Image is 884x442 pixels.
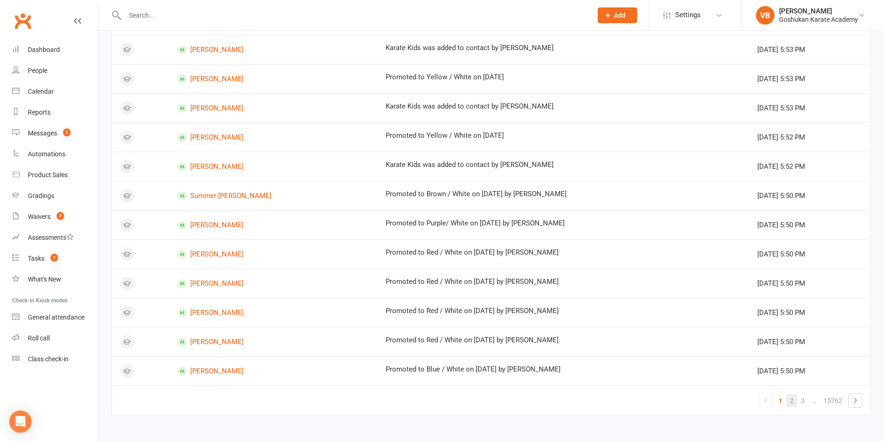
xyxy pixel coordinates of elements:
[386,219,741,227] div: Promoted to Purple/ White on [DATE] by [PERSON_NAME]
[11,9,34,32] a: Clubworx
[12,248,98,269] a: Tasks 1
[28,314,84,321] div: General attendance
[28,234,74,241] div: Assessments
[797,394,808,407] a: 3
[757,221,862,229] div: [DATE] 5:50 PM
[757,75,862,83] div: [DATE] 5:53 PM
[757,104,862,112] div: [DATE] 5:53 PM
[28,192,54,199] div: Gradings
[63,128,71,136] span: 1
[756,6,774,25] div: VB
[12,307,98,328] a: General attendance kiosk mode
[28,129,57,137] div: Messages
[178,338,369,346] a: [PERSON_NAME]
[386,307,741,315] div: Promoted to Red / White on [DATE] by [PERSON_NAME]
[28,46,60,53] div: Dashboard
[178,367,369,376] a: [PERSON_NAME]
[757,192,862,200] div: [DATE] 5:50 PM
[28,109,51,116] div: Reports
[779,7,858,15] div: [PERSON_NAME]
[386,102,741,110] div: Karate Kids was added to contact by [PERSON_NAME]
[12,144,98,165] a: Automations
[757,250,862,258] div: [DATE] 5:50 PM
[12,227,98,248] a: Assessments
[178,133,369,142] a: [PERSON_NAME]
[28,67,47,74] div: People
[386,132,741,140] div: Promoted to Yellow / White on [DATE]
[51,254,58,262] span: 1
[786,394,797,407] a: 2
[28,355,69,363] div: Class check-in
[178,221,369,230] a: [PERSON_NAME]
[779,15,858,24] div: Goshukan Karate Academy
[12,102,98,123] a: Reports
[28,171,68,179] div: Product Sales
[12,123,98,144] a: Messages 1
[178,104,369,113] a: [PERSON_NAME]
[178,45,369,54] a: [PERSON_NAME]
[757,163,862,171] div: [DATE] 5:52 PM
[386,73,741,81] div: Promoted to Yellow / White on [DATE]
[757,338,862,346] div: [DATE] 5:50 PM
[757,309,862,317] div: [DATE] 5:50 PM
[28,88,54,95] div: Calendar
[12,186,98,206] a: Gradings
[386,161,741,169] div: Karate Kids was added to contact by [PERSON_NAME]
[757,134,862,141] div: [DATE] 5:52 PM
[12,81,98,102] a: Calendar
[12,349,98,370] a: Class kiosk mode
[28,275,61,283] div: What's New
[775,394,786,407] a: 1
[614,12,626,19] span: Add
[386,365,741,373] div: Promoted to Blue / White on [DATE] by [PERSON_NAME]
[12,165,98,186] a: Product Sales
[57,212,64,220] span: 7
[28,255,45,262] div: Tasks
[178,279,369,288] a: [PERSON_NAME]
[178,308,369,317] a: [PERSON_NAME]
[28,334,50,342] div: Roll call
[122,9,586,22] input: Search...
[12,60,98,81] a: People
[386,190,741,198] div: Promoted to Brown / White on [DATE] by [PERSON_NAME]
[12,206,98,227] a: Waivers 7
[12,328,98,349] a: Roll call
[28,150,65,158] div: Automations
[598,7,637,23] button: Add
[178,250,369,259] a: [PERSON_NAME]
[386,44,741,52] div: Karate Kids was added to contact by [PERSON_NAME]
[178,192,369,200] a: Summer [PERSON_NAME]
[178,75,369,83] a: [PERSON_NAME]
[178,162,369,171] a: [PERSON_NAME]
[12,39,98,60] a: Dashboard
[12,269,98,290] a: What's New
[757,367,862,375] div: [DATE] 5:50 PM
[386,249,741,256] div: Promoted to Red / White on [DATE] by [PERSON_NAME]
[386,278,741,286] div: Promoted to Red / White on [DATE] by [PERSON_NAME]
[9,410,32,433] div: Open Intercom Messenger
[675,5,701,26] span: Settings
[808,394,820,407] a: …
[757,280,862,288] div: [DATE] 5:50 PM
[28,213,51,220] div: Waivers
[757,46,862,54] div: [DATE] 5:53 PM
[386,336,741,344] div: Promoted to Red / White on [DATE] by [PERSON_NAME]
[820,394,846,407] a: 15762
